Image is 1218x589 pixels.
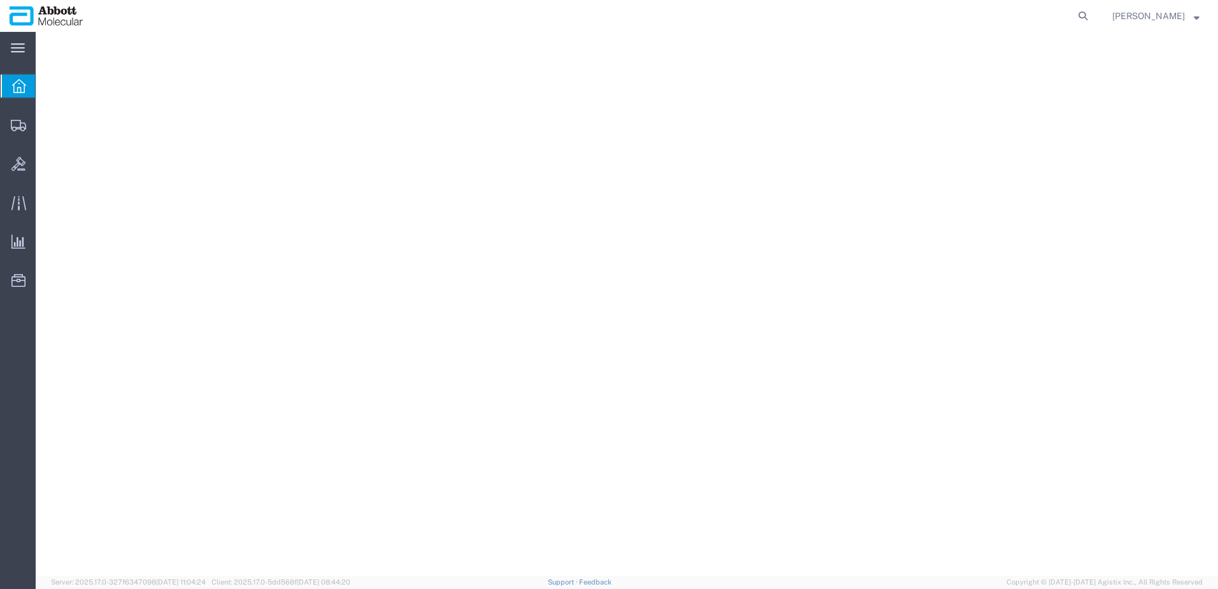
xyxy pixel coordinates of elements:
span: Client: 2025.17.0-5dd568f [211,578,350,586]
img: logo [9,6,83,25]
a: Feedback [579,578,612,586]
span: Raza Khan [1112,9,1185,23]
span: Server: 2025.17.0-327f6347098 [51,578,206,586]
span: [DATE] 08:44:20 [297,578,350,586]
iframe: FS Legacy Container [36,32,1218,576]
span: Copyright © [DATE]-[DATE] Agistix Inc., All Rights Reserved [1007,577,1203,588]
span: [DATE] 11:04:24 [156,578,206,586]
a: Support [548,578,580,586]
button: [PERSON_NAME] [1112,8,1200,24]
